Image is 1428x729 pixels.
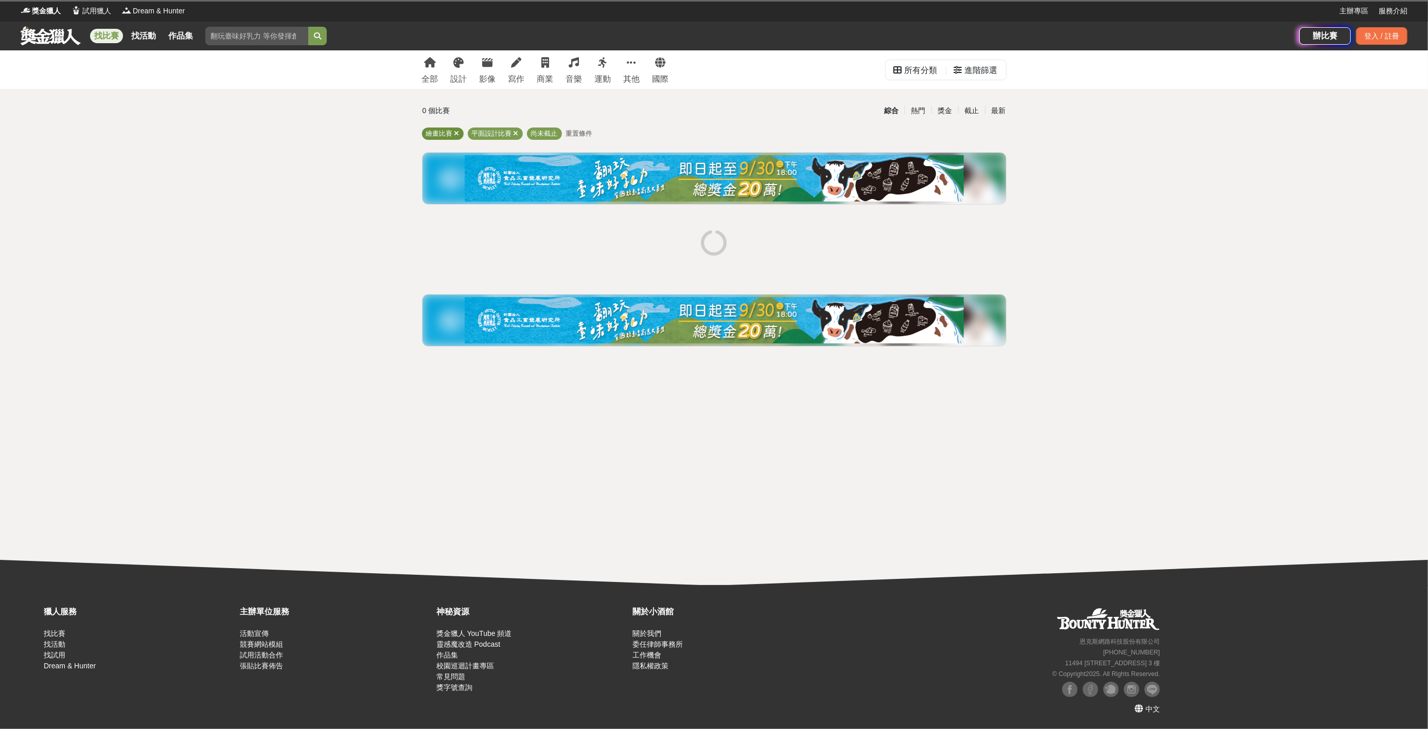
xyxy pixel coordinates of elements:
div: 國際 [653,73,669,85]
a: 試用活動合作 [240,651,283,659]
img: Plurk [1103,682,1119,697]
img: Logo [71,5,81,15]
img: bbde9c48-f993-4d71-8b4e-c9f335f69c12.jpg [465,155,964,202]
a: 活動宣傳 [240,629,269,637]
a: 影像 [480,50,496,89]
a: 獎金獵人 YouTube 頻道 [436,629,512,637]
img: LINE [1144,682,1160,697]
a: 運動 [595,50,611,89]
a: LogoDream & Hunter [121,6,185,16]
a: 校園巡迴計畫專區 [436,662,494,670]
input: 翻玩臺味好乳力 等你發揮創意！ [205,27,308,45]
span: 獎金獵人 [32,6,61,16]
a: 作品集 [436,651,458,659]
a: 其他 [624,50,640,89]
img: 11b6bcb1-164f-4f8f-8046-8740238e410a.jpg [465,297,964,343]
a: Dream & Hunter [44,662,96,670]
a: 作品集 [164,29,197,43]
span: 重置條件 [566,130,593,137]
div: 截止 [958,102,985,120]
span: 平面設計比賽 [472,130,512,137]
a: 設計 [451,50,467,89]
a: 主辦專區 [1339,6,1368,16]
div: 設計 [451,73,467,85]
a: 張貼比賽佈告 [240,662,283,670]
a: 商業 [537,50,554,89]
div: 進階篩選 [965,60,998,81]
a: 寫作 [508,50,525,89]
div: 其他 [624,73,640,85]
div: 綜合 [878,102,905,120]
a: 全部 [422,50,438,89]
a: 靈感魔改造 Podcast [436,640,500,648]
div: 獵人服務 [44,606,235,618]
a: 國際 [653,50,669,89]
div: 運動 [595,73,611,85]
span: 尚未截止 [531,130,558,137]
a: 委任律師事務所 [632,640,683,648]
div: 最新 [985,102,1012,120]
a: 競賽網站模組 [240,640,283,648]
div: 商業 [537,73,554,85]
span: 試用獵人 [82,6,111,16]
a: 找活動 [127,29,160,43]
div: 0 個比賽 [422,102,616,120]
a: 找活動 [44,640,65,648]
div: 音樂 [566,73,583,85]
img: Logo [121,5,132,15]
small: 恩克斯網路科技股份有限公司 [1080,638,1160,645]
a: 獎字號查詢 [436,683,472,691]
span: Dream & Hunter [133,6,185,16]
img: Instagram [1124,682,1139,697]
a: 辦比賽 [1299,27,1351,45]
small: © Copyright 2025 . All Rights Reserved. [1052,670,1160,678]
div: 熱門 [905,102,931,120]
a: Logo獎金獵人 [21,6,61,16]
img: Facebook [1062,682,1078,697]
small: 11494 [STREET_ADDRESS] 3 樓 [1065,660,1160,667]
img: Facebook [1083,682,1098,697]
div: 影像 [480,73,496,85]
small: [PHONE_NUMBER] [1103,649,1160,656]
div: 神秘資源 [436,606,627,618]
a: 音樂 [566,50,583,89]
div: 寫作 [508,73,525,85]
div: 全部 [422,73,438,85]
div: 獎金 [931,102,958,120]
a: 關於我們 [632,629,661,637]
a: 常見問題 [436,672,465,681]
a: 隱私權政策 [632,662,668,670]
span: 繪畫比賽 [426,130,453,137]
a: Logo試用獵人 [71,6,111,16]
span: 中文 [1145,705,1160,713]
a: 服務介紹 [1379,6,1407,16]
div: 關於小酒館 [632,606,823,618]
a: 找比賽 [90,29,123,43]
div: 登入 / 註冊 [1356,27,1407,45]
a: 找比賽 [44,629,65,637]
div: 所有分類 [905,60,938,81]
div: 主辦單位服務 [240,606,431,618]
a: 工作機會 [632,651,661,659]
a: 找試用 [44,651,65,659]
img: Logo [21,5,31,15]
